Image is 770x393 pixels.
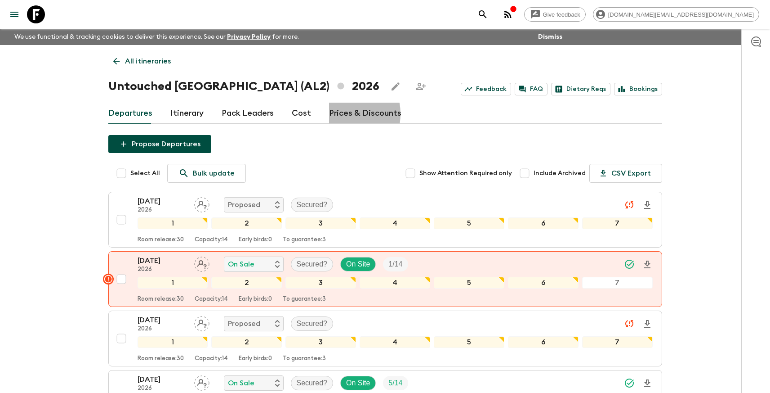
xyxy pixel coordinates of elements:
div: 4 [360,217,430,229]
div: 7 [582,277,653,289]
span: Assign pack leader [194,319,209,326]
span: Assign pack leader [194,259,209,267]
div: 7 [582,336,653,348]
div: 5 [434,217,504,229]
svg: Download Onboarding [642,378,653,389]
div: 3 [285,217,356,229]
p: 5 / 14 [388,378,402,388]
span: Give feedback [538,11,585,18]
button: Edit this itinerary [387,77,405,95]
div: 1 [138,277,208,289]
div: 2 [211,217,282,229]
a: Dietary Reqs [551,83,610,95]
p: To guarantee: 3 [283,355,326,362]
p: Room release: 30 [138,355,184,362]
div: 3 [285,336,356,348]
p: [DATE] [138,255,187,266]
a: Prices & Discounts [329,103,401,124]
p: [DATE] [138,196,187,207]
span: Assign pack leader [194,200,209,207]
h1: Untouched [GEOGRAPHIC_DATA] (AL2) 2026 [108,77,379,95]
p: Capacity: 14 [195,236,228,244]
p: Room release: 30 [138,296,184,303]
button: [DATE]2026Assign pack leaderProposedSecured?1234567Room release:30Capacity:14Early birds:0To guar... [108,311,662,366]
button: menu [5,5,23,23]
button: [DATE]2026Assign pack leaderProposedSecured?1234567Room release:30Capacity:14Early birds:0To guar... [108,192,662,248]
div: 7 [582,217,653,229]
div: 6 [508,336,579,348]
p: 2026 [138,266,187,273]
p: [DATE] [138,374,187,385]
div: Trip Fill [383,376,408,390]
p: On Sale [228,259,254,270]
p: 2026 [138,207,187,214]
p: [DATE] [138,315,187,325]
div: [DOMAIN_NAME][EMAIL_ADDRESS][DOMAIN_NAME] [593,7,759,22]
div: 5 [434,277,504,289]
p: To guarantee: 3 [283,236,326,244]
svg: Download Onboarding [642,319,653,330]
svg: Synced Successfully [624,259,635,270]
button: Propose Departures [108,135,211,153]
p: 2026 [138,385,187,392]
a: Privacy Policy [227,34,271,40]
svg: Unable to sync - Check prices and secured [624,199,635,210]
svg: Download Onboarding [642,200,653,211]
button: Dismiss [536,31,565,43]
svg: Unable to sync - Check prices and secured [624,318,635,329]
div: 5 [434,336,504,348]
p: Capacity: 14 [195,355,228,362]
a: Cost [292,103,311,124]
p: Proposed [228,199,260,210]
div: 2 [211,336,282,348]
div: Secured? [291,376,334,390]
a: Bulk update [167,164,246,183]
a: Itinerary [170,103,204,124]
p: 1 / 14 [388,259,402,270]
a: Give feedback [524,7,586,22]
div: 2 [211,277,282,289]
div: 4 [360,277,430,289]
span: Share this itinerary [412,77,430,95]
button: CSV Export [589,164,662,183]
a: All itineraries [108,52,176,70]
a: Pack Leaders [222,103,274,124]
div: 1 [138,336,208,348]
p: Early birds: 0 [239,296,272,303]
div: 6 [508,277,579,289]
p: Room release: 30 [138,236,184,244]
div: 3 [285,277,356,289]
p: To guarantee: 3 [283,296,326,303]
div: Trip Fill [383,257,408,271]
div: Secured? [291,198,334,212]
button: search adventures [474,5,492,23]
p: Capacity: 14 [195,296,228,303]
p: On Site [346,259,370,270]
svg: Synced Successfully [624,378,635,388]
span: Select All [130,169,160,178]
a: Departures [108,103,152,124]
svg: Download Onboarding [642,259,653,270]
div: 4 [360,336,430,348]
p: Secured? [297,199,328,210]
p: Secured? [297,318,328,329]
div: Secured? [291,257,334,271]
p: Bulk update [193,168,235,179]
span: Show Attention Required only [419,169,512,178]
span: Assign pack leader [194,378,209,385]
div: On Site [340,376,376,390]
p: 2026 [138,325,187,333]
p: On Site [346,378,370,388]
a: FAQ [515,83,547,95]
div: 1 [138,217,208,229]
p: We use functional & tracking cookies to deliver this experience. See our for more. [11,29,303,45]
span: [DOMAIN_NAME][EMAIL_ADDRESS][DOMAIN_NAME] [603,11,759,18]
div: On Site [340,257,376,271]
a: Feedback [461,83,511,95]
div: 6 [508,217,579,229]
button: [DATE]2026Assign pack leaderOn SaleSecured?On SiteTrip Fill1234567Room release:30Capacity:14Early... [108,251,662,307]
p: All itineraries [125,56,171,67]
p: On Sale [228,378,254,388]
a: Bookings [614,83,662,95]
p: Proposed [228,318,260,329]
